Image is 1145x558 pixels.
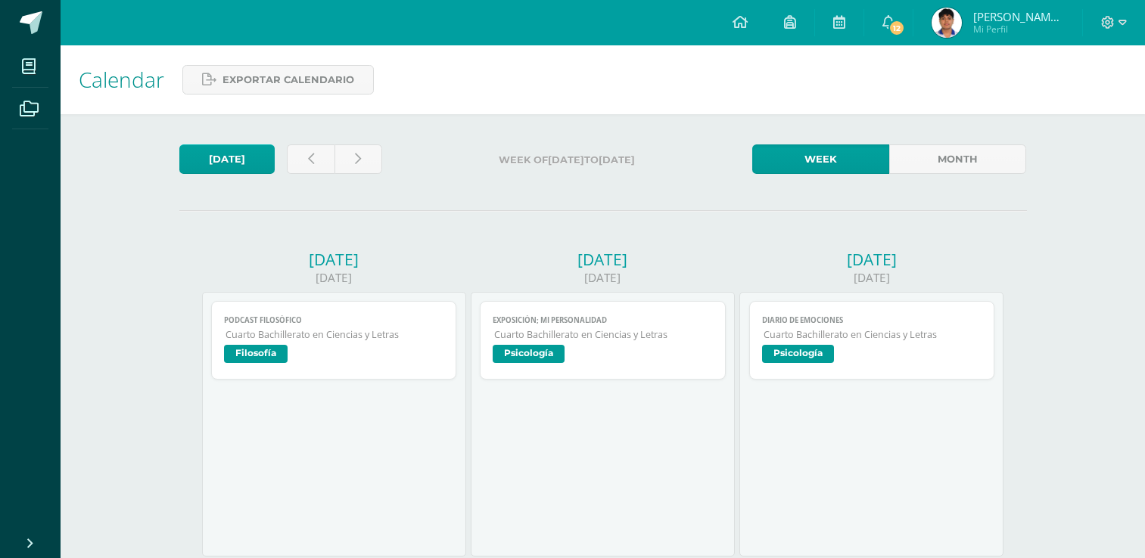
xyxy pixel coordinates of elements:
[739,270,1003,286] div: [DATE]
[762,345,834,363] span: Psicología
[764,328,982,341] span: Cuarto Bachillerato en Ciencias y Letras
[394,144,740,175] label: Week of to
[493,315,713,325] span: Exposición; mi personalidad
[222,66,354,94] span: Exportar calendario
[932,8,962,38] img: 13135dec7603bc0f8df8d5082787f961.png
[471,249,735,270] div: [DATE]
[179,144,275,174] a: [DATE]
[224,345,288,363] span: Filosofía
[599,154,635,166] strong: [DATE]
[749,301,995,380] a: Diario de emocionesCuarto Bachillerato en Ciencias y LetrasPsicología
[752,144,889,174] a: Week
[888,20,905,36] span: 12
[889,144,1026,174] a: Month
[973,23,1064,36] span: Mi Perfil
[211,301,457,380] a: Podcast FilosóficoCuarto Bachillerato en Ciencias y LetrasFilosofía
[762,315,982,325] span: Diario de emociones
[202,249,466,270] div: [DATE]
[182,65,374,95] a: Exportar calendario
[471,270,735,286] div: [DATE]
[548,154,584,166] strong: [DATE]
[494,328,713,341] span: Cuarto Bachillerato en Ciencias y Letras
[480,301,726,380] a: Exposición; mi personalidadCuarto Bachillerato en Ciencias y LetrasPsicología
[226,328,444,341] span: Cuarto Bachillerato en Ciencias y Letras
[739,249,1003,270] div: [DATE]
[973,9,1064,24] span: [PERSON_NAME] [PERSON_NAME]
[224,315,444,325] span: Podcast Filosófico
[202,270,466,286] div: [DATE]
[79,65,164,94] span: Calendar
[493,345,565,363] span: Psicología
